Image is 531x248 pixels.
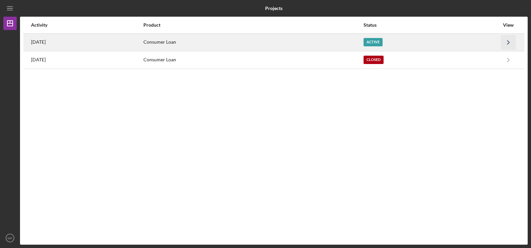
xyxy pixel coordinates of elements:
[265,6,283,11] b: Projects
[143,34,363,51] div: Consumer Loan
[364,56,384,64] div: Closed
[500,22,517,28] div: View
[31,57,46,62] time: 2024-09-04 20:48
[3,231,17,245] button: WF
[31,39,46,45] time: 2025-09-29 17:07
[143,52,363,68] div: Consumer Loan
[31,22,143,28] div: Activity
[143,22,363,28] div: Product
[364,22,499,28] div: Status
[8,236,13,240] text: WF
[364,38,383,46] div: Active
